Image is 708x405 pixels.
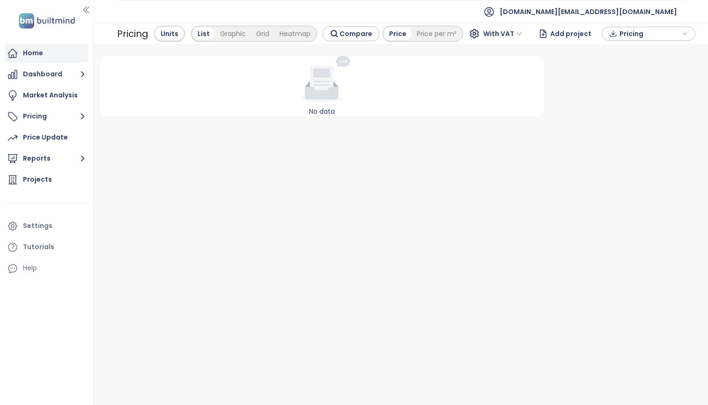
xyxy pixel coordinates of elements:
[274,27,316,40] div: Heatmap
[23,262,37,274] div: Help
[23,132,68,143] div: Price Update
[607,27,690,41] div: button
[5,170,88,189] a: Projects
[5,107,88,126] button: Pricing
[550,25,591,42] span: Add project
[619,27,680,41] span: Pricing
[23,47,43,59] div: Home
[192,27,215,40] div: List
[5,259,88,278] div: Help
[251,27,274,40] div: Grid
[483,27,523,41] span: With VAT
[16,11,78,30] img: logo
[5,65,88,84] button: Dashboard
[155,27,184,40] div: Units
[339,29,372,39] span: Compare
[5,217,88,236] a: Settings
[103,106,540,117] div: No data
[5,86,88,105] a: Market Analysis
[5,149,88,168] button: Reports
[23,174,52,185] div: Projects
[500,0,677,23] span: [DOMAIN_NAME][EMAIL_ADDRESS][DOMAIN_NAME]
[23,89,78,101] div: Market Analysis
[5,128,88,147] a: Price Update
[384,27,412,40] div: Price
[215,27,251,40] div: Graphic
[23,241,54,253] div: Tutorials
[5,44,88,63] a: Home
[23,220,52,232] div: Settings
[323,26,380,41] button: Compare
[412,27,462,40] div: Price per m²
[5,238,88,257] a: Tutorials
[117,25,148,42] div: Pricing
